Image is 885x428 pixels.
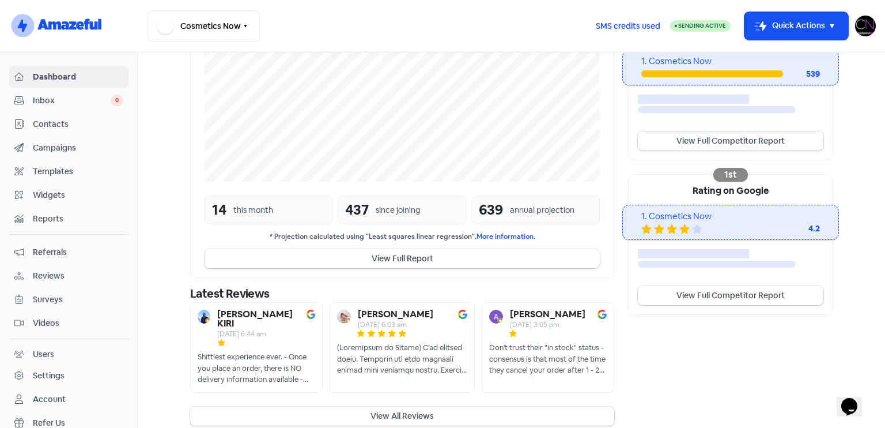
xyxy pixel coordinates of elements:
span: Surveys [33,294,123,306]
span: Reviews [33,270,123,282]
div: [DATE] 6:44 am [217,331,303,337]
div: 14 [212,200,226,220]
div: [DATE] 6:03 am [358,321,433,328]
div: Shittiest experience ever. - Once you place an order, there is NO delivery information available ... [198,351,315,385]
a: More information. [476,232,535,241]
div: annual projection [510,204,574,216]
button: View All Reviews [190,407,614,426]
button: View Full Report [205,249,600,268]
div: Don't trust their "in stock" status - consensus is that most of the time they cancel your order a... [489,342,607,376]
img: Image [597,310,607,319]
div: Settings [33,370,65,382]
div: 539 [783,68,820,80]
div: Users [33,348,54,361]
div: Latest Reviews [190,285,614,302]
div: [DATE] 3:05 pm [510,321,585,328]
iframe: chat widget [837,382,873,416]
div: 1. Cosmetics Now [641,55,819,68]
span: 0 [111,95,123,106]
a: Referrals [9,242,128,263]
b: [PERSON_NAME] [358,310,433,319]
span: SMS credits used [596,20,660,32]
a: Users [9,344,128,365]
a: Dashboard [9,66,128,88]
div: 4.2 [774,223,820,235]
a: Videos [9,313,128,334]
a: Settings [9,365,128,386]
img: User [855,16,876,36]
span: Sending Active [678,22,726,29]
a: Reports [9,208,128,230]
a: Account [9,389,128,410]
b: [PERSON_NAME] [510,310,585,319]
small: * Projection calculated using "Least squares linear regression". [205,231,600,242]
img: Avatar [198,310,210,324]
a: View Full Competitor Report [638,286,823,305]
span: Templates [33,166,123,178]
a: Templates [9,161,128,182]
div: Rating on Google [629,175,833,205]
span: Campaigns [33,142,123,154]
a: Widgets [9,185,128,206]
a: View Full Competitor Report [638,132,823,151]
button: Quick Actions [744,12,848,40]
a: SMS credits used [586,19,670,31]
div: 437 [345,200,369,220]
div: 1. Cosmetics Now [641,210,819,223]
button: Cosmetics Now [147,10,260,42]
div: Account [33,393,66,406]
a: Inbox 0 [9,90,128,111]
img: Avatar [489,310,503,324]
div: (Loremipsum do Sitame) C'ad elitsed doeiu. Temporin utl etdo magnaali enimad mini veniamqu nostru... [337,342,467,376]
a: Contacts [9,114,128,135]
a: Surveys [9,289,128,310]
a: Sending Active [670,19,731,33]
a: Reviews [9,265,128,287]
span: Widgets [33,189,123,201]
div: since joining [376,204,421,216]
span: Videos [33,317,123,329]
span: Inbox [33,95,111,107]
div: 639 [479,200,503,220]
img: Avatar [337,310,351,324]
div: 1st [713,168,748,182]
a: Campaigns [9,137,128,159]
img: Image [458,310,467,319]
span: Dashboard [33,71,123,83]
span: Reports [33,213,123,225]
span: Referrals [33,246,123,258]
img: Image [307,310,315,319]
b: [PERSON_NAME] KIRI [217,310,303,328]
div: this month [233,204,273,216]
span: Contacts [33,118,123,130]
